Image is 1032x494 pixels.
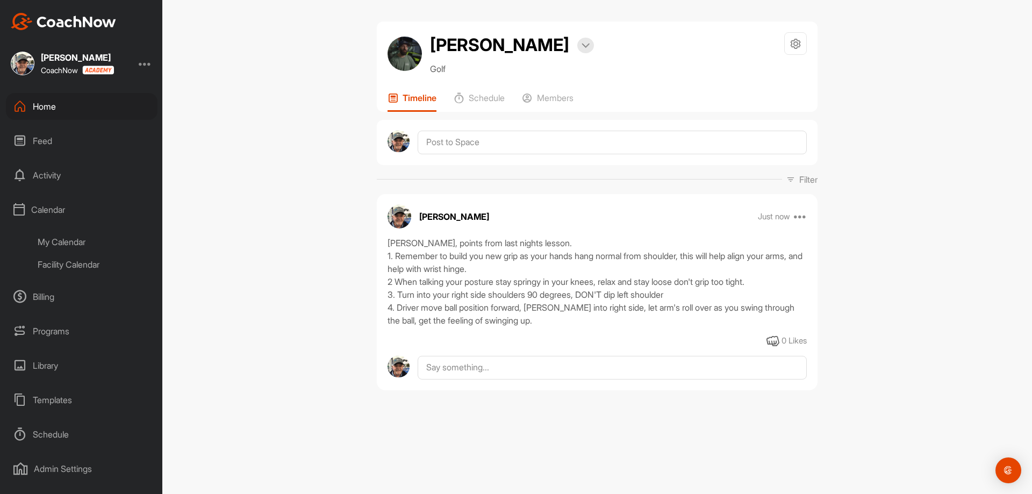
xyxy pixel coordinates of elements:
p: Golf [430,62,594,75]
div: Open Intercom Messenger [995,457,1021,483]
div: Home [6,93,157,120]
div: Activity [6,162,157,189]
img: avatar [388,37,422,71]
img: CoachNow acadmey [82,66,114,75]
div: Billing [6,283,157,310]
div: Schedule [6,421,157,448]
div: Facility Calendar [30,253,157,276]
div: CoachNow [41,66,114,75]
div: Admin Settings [6,455,157,482]
div: [PERSON_NAME], points from last nights lesson. 1. Remember to build you new grip as your hands ha... [388,237,807,327]
div: 0 Likes [782,335,807,347]
p: Filter [799,173,818,186]
img: arrow-down [582,43,590,48]
img: CoachNow [11,13,116,30]
p: Timeline [403,92,436,103]
img: avatar [388,356,410,378]
div: My Calendar [30,231,157,253]
div: Feed [6,127,157,154]
div: [PERSON_NAME] [41,53,114,62]
div: Templates [6,386,157,413]
p: Just now [758,211,790,222]
p: [PERSON_NAME] [419,210,489,223]
p: Members [537,92,574,103]
img: avatar [388,131,410,153]
div: Calendar [6,196,157,223]
img: avatar [388,205,411,228]
p: Schedule [469,92,505,103]
div: Library [6,352,157,379]
h2: [PERSON_NAME] [430,32,569,58]
img: square_cac399e08904f4b61a01a0671b01e02f.jpg [11,52,34,75]
div: Programs [6,318,157,345]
